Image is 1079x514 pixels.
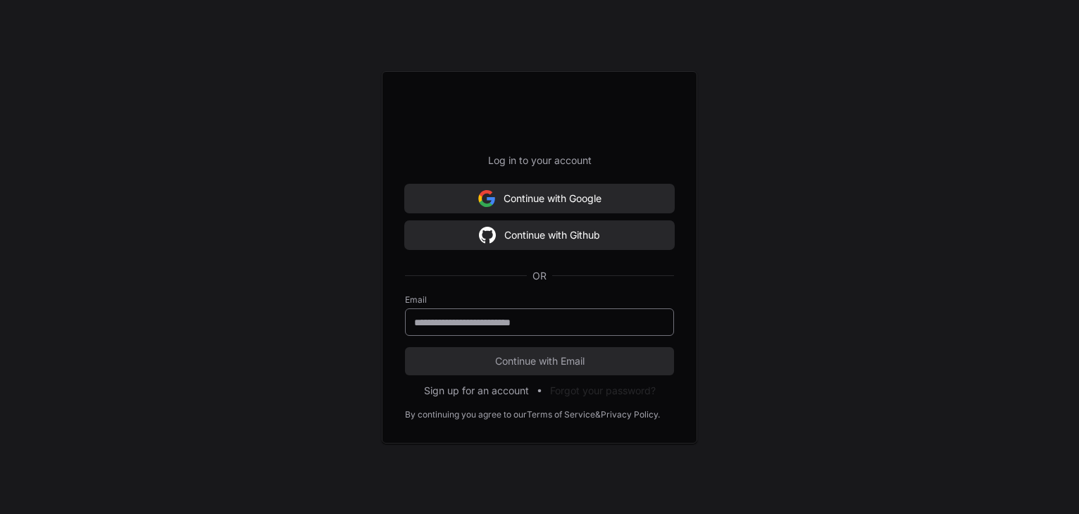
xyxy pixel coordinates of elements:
[405,184,674,213] button: Continue with Google
[527,409,595,420] a: Terms of Service
[405,409,527,420] div: By continuing you agree to our
[424,384,529,398] button: Sign up for an account
[478,184,495,213] img: Sign in with google
[405,354,674,368] span: Continue with Email
[479,221,496,249] img: Sign in with google
[405,294,674,306] label: Email
[527,269,552,283] span: OR
[405,221,674,249] button: Continue with Github
[550,384,656,398] button: Forgot your password?
[601,409,660,420] a: Privacy Policy.
[595,409,601,420] div: &
[405,153,674,168] p: Log in to your account
[405,347,674,375] button: Continue with Email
